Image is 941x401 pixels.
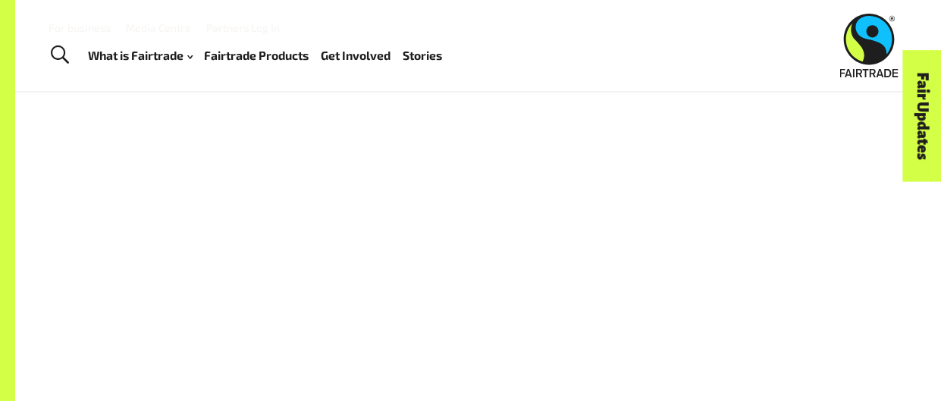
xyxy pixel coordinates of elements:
a: For business [49,21,111,34]
a: Toggle Search [41,36,78,74]
a: What is Fairtrade [88,45,193,66]
a: Fairtrade Products [204,45,309,66]
a: Media Centre [126,21,191,34]
a: Get Involved [321,45,391,66]
a: Partners Log In [206,21,280,34]
img: Fairtrade Australia New Zealand logo [840,14,899,77]
a: Stories [403,45,442,66]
